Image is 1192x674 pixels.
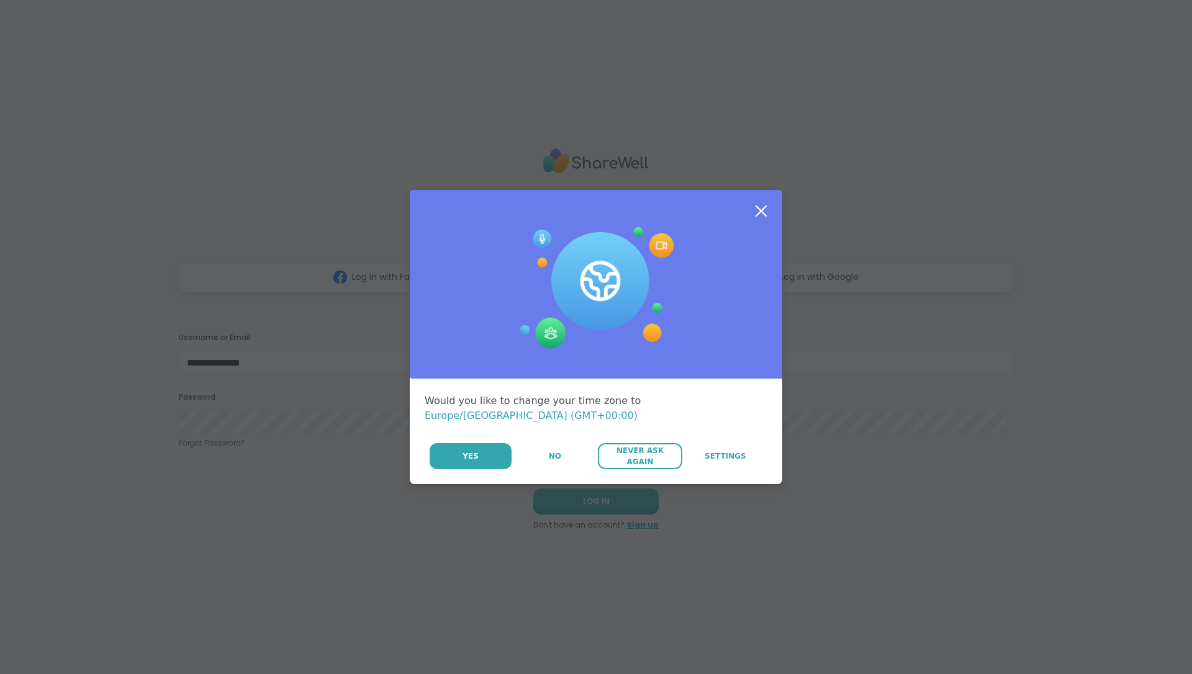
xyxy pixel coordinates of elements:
[705,451,746,462] span: Settings
[425,393,767,423] div: Would you like to change your time zone to
[463,451,479,462] span: Yes
[598,443,682,469] button: Never Ask Again
[513,443,597,469] button: No
[430,443,512,469] button: Yes
[604,445,675,467] span: Never Ask Again
[549,451,561,462] span: No
[684,443,767,469] a: Settings
[518,227,674,349] img: Session Experience
[425,410,638,421] span: Europe/[GEOGRAPHIC_DATA] (GMT+00:00)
